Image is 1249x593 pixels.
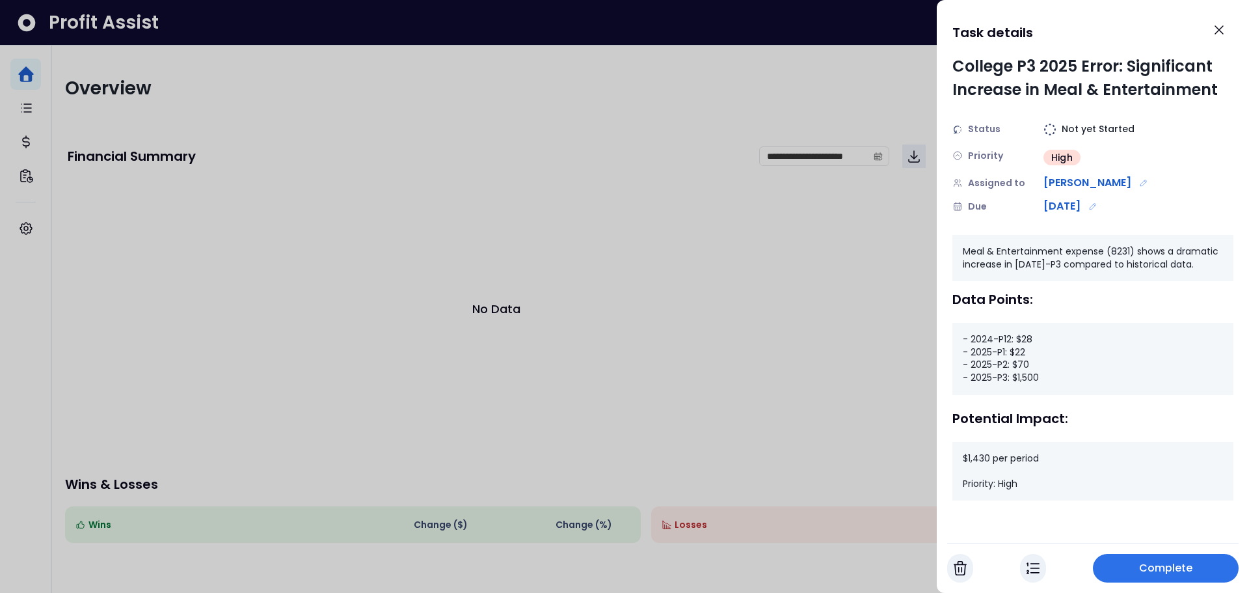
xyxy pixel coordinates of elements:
[968,176,1025,190] span: Assigned to
[1086,199,1100,214] button: Edit due date
[968,149,1003,163] span: Priority
[1027,560,1040,576] img: In Progress
[952,442,1233,501] div: $1,430 per period Priority: High
[952,292,1233,307] div: Data Points:
[1093,554,1239,583] button: Complete
[968,200,987,214] span: Due
[1062,122,1135,136] span: Not yet Started
[952,21,1033,44] h1: Task details
[952,323,1233,394] div: - 2024-P12: $28 - 2025-P1: $22 - 2025-P2: $70 - 2025-P3: $1,500
[952,55,1233,102] div: College P3 2025 Error: Significant Increase in Meal & Entertainment
[1043,199,1081,214] span: [DATE]
[954,560,967,576] img: Cancel Task
[952,235,1233,281] div: Meal & Entertainment expense (8231) shows a dramatic increase in [DATE]-P3 compared to historical...
[1139,560,1193,576] span: Complete
[968,122,1001,136] span: Status
[1136,176,1151,190] button: Edit assignment
[1051,151,1073,164] span: High
[1205,16,1233,44] button: Close
[1043,175,1131,191] span: [PERSON_NAME]
[952,411,1233,426] div: Potential Impact:
[952,124,963,135] img: Status
[1043,123,1056,136] img: Not yet Started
